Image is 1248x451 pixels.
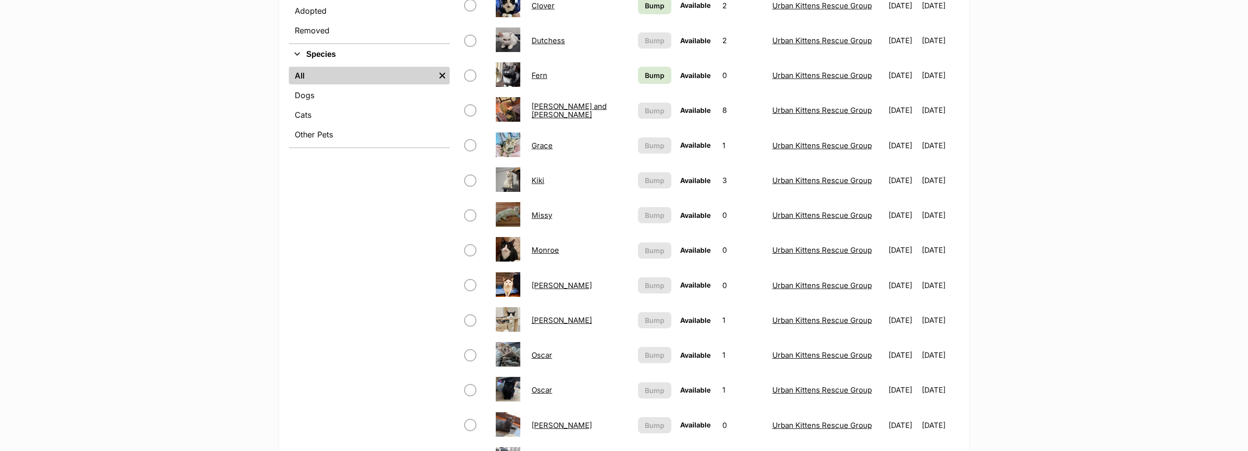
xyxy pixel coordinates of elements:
span: Available [680,106,711,114]
a: Urban Kittens Rescue Group [772,211,872,220]
td: 8 [718,93,767,127]
button: Bump [638,242,671,259]
button: Bump [638,103,671,119]
a: Monroe [532,245,559,255]
a: Dutchess [532,36,565,45]
a: Urban Kittens Rescue Group [772,106,872,115]
span: Available [680,36,711,45]
span: Available [680,421,711,429]
a: Urban Kittens Rescue Group [772,281,872,290]
td: [DATE] [885,233,921,267]
a: Other Pets [289,126,450,143]
td: [DATE] [885,58,921,92]
a: Urban Kittens Rescue Group [772,141,872,150]
span: Available [680,141,711,149]
span: Bump [645,70,664,80]
button: Bump [638,312,671,328]
td: [DATE] [922,268,958,302]
button: Bump [638,207,671,223]
a: Urban Kittens Rescue Group [772,421,872,430]
span: Bump [645,385,664,396]
a: Fern [532,71,547,80]
td: [DATE] [922,303,958,337]
a: Adopted [289,2,450,20]
td: [DATE] [885,268,921,302]
span: Bump [645,140,664,151]
span: Available [680,71,711,80]
span: Bump [645,350,664,360]
a: Urban Kittens Rescue Group [772,385,872,395]
button: Bump [638,417,671,433]
a: Urban Kittens Rescue Group [772,350,872,360]
span: Bump [645,175,664,186]
span: Bump [645,35,664,46]
span: Bump [645,0,664,11]
td: [DATE] [885,198,921,232]
td: [DATE] [922,93,958,127]
span: Available [680,386,711,394]
span: Available [680,176,711,185]
span: Bump [645,210,664,220]
button: Bump [638,137,671,154]
button: Bump [638,32,671,49]
td: [DATE] [885,24,921,57]
span: Bump [645,315,664,325]
a: Dogs [289,86,450,104]
button: Bump [638,277,671,293]
td: [DATE] [885,303,921,337]
td: [DATE] [885,408,921,442]
td: [DATE] [922,24,958,57]
td: [DATE] [922,338,958,372]
a: Urban Kittens Rescue Group [772,245,872,255]
a: Urban Kittens Rescue Group [772,1,872,10]
span: Bump [645,280,664,291]
a: Missy [532,211,552,220]
td: 1 [718,338,767,372]
td: [DATE] [922,58,958,92]
button: Bump [638,382,671,398]
img: Perry [496,412,520,437]
div: Species [289,65,450,147]
a: Grace [532,141,553,150]
td: [DATE] [922,373,958,407]
a: Urban Kittens Rescue Group [772,316,872,325]
span: Available [680,351,711,359]
button: Bump [638,172,671,188]
span: Available [680,211,711,219]
span: Available [680,281,711,289]
span: Bump [645,245,664,256]
td: [DATE] [885,163,921,197]
td: [DATE] [922,233,958,267]
a: Urban Kittens Rescue Group [772,36,872,45]
span: Bump [645,106,664,116]
td: 3 [718,163,767,197]
span: Available [680,316,711,324]
a: Urban Kittens Rescue Group [772,71,872,80]
a: Cats [289,106,450,124]
a: All [289,67,435,84]
td: [DATE] [885,129,921,162]
a: Remove filter [435,67,450,84]
td: 0 [718,233,767,267]
a: Oscar [532,385,552,395]
a: Urban Kittens Rescue Group [772,176,872,185]
td: 0 [718,198,767,232]
td: 2 [718,24,767,57]
a: Bump [638,67,671,84]
td: 0 [718,408,767,442]
td: 1 [718,303,767,337]
td: [DATE] [922,408,958,442]
button: Bump [638,347,671,363]
td: [DATE] [885,338,921,372]
a: [PERSON_NAME] [532,316,592,325]
td: 1 [718,373,767,407]
a: [PERSON_NAME] [532,281,592,290]
td: [DATE] [922,163,958,197]
a: Removed [289,22,450,39]
a: [PERSON_NAME] and [PERSON_NAME] [532,102,607,119]
a: Kiki [532,176,544,185]
td: 0 [718,58,767,92]
td: 1 [718,129,767,162]
span: Bump [645,420,664,430]
td: 0 [718,268,767,302]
